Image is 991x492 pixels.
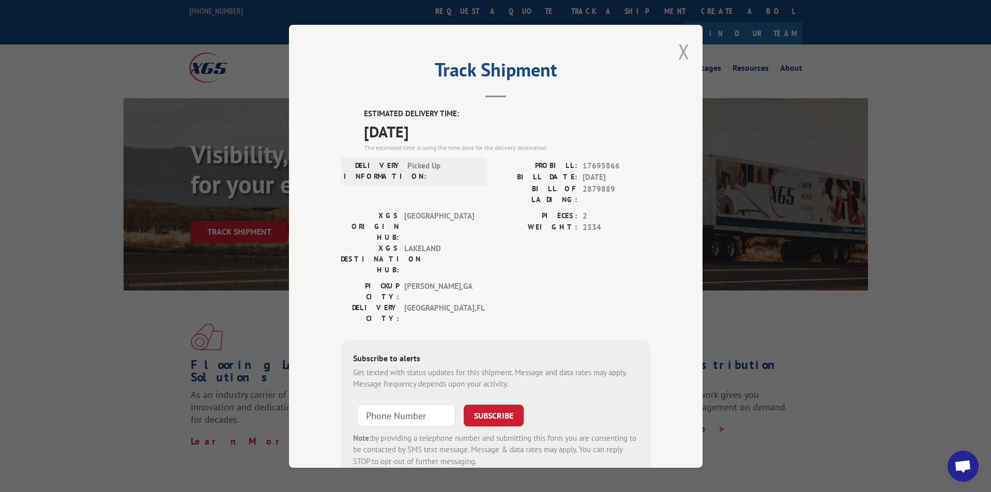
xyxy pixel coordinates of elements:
[404,242,474,275] span: LAKELAND
[341,280,399,302] label: PICKUP CITY:
[407,160,477,181] span: Picked Up
[353,432,638,467] div: by providing a telephone number and submitting this form you are consenting to be contacted by SM...
[583,160,651,172] span: 17695866
[948,451,979,482] div: Open chat
[678,38,690,65] button: Close modal
[341,210,399,242] label: XGS ORIGIN HUB:
[341,242,399,275] label: XGS DESTINATION HUB:
[344,160,402,181] label: DELIVERY INFORMATION:
[341,63,651,82] h2: Track Shipment
[583,183,651,205] span: 2879889
[496,160,577,172] label: PROBILL:
[404,210,474,242] span: [GEOGRAPHIC_DATA]
[583,172,651,183] span: [DATE]
[583,210,651,222] span: 2
[496,172,577,183] label: BILL DATE:
[464,404,524,426] button: SUBSCRIBE
[404,302,474,324] span: [GEOGRAPHIC_DATA] , FL
[364,143,651,152] div: The estimated time is using the time zone for the delivery destination.
[496,183,577,205] label: BILL OF LADING:
[357,404,455,426] input: Phone Number
[496,210,577,222] label: PIECES:
[364,119,651,143] span: [DATE]
[341,302,399,324] label: DELIVERY CITY:
[353,351,638,366] div: Subscribe to alerts
[353,433,371,442] strong: Note:
[583,222,651,234] span: 2334
[404,280,474,302] span: [PERSON_NAME] , GA
[353,366,638,390] div: Get texted with status updates for this shipment. Message and data rates may apply. Message frequ...
[364,108,651,120] label: ESTIMATED DELIVERY TIME:
[496,222,577,234] label: WEIGHT:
